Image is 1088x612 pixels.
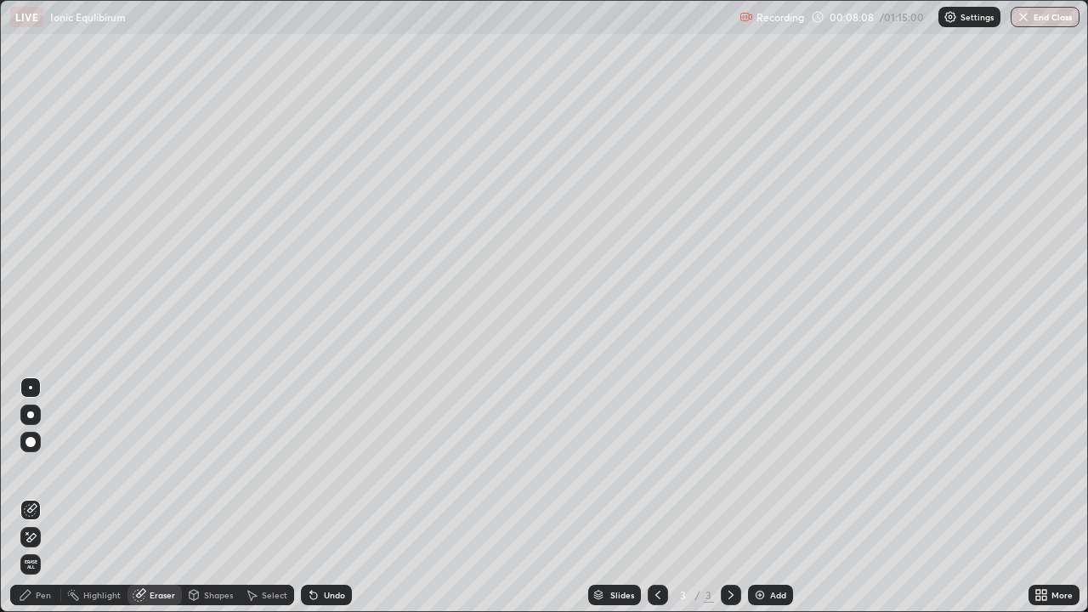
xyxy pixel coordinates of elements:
div: Shapes [204,591,233,599]
p: Settings [960,13,994,21]
div: Highlight [83,591,121,599]
div: 3 [675,590,692,600]
div: Undo [324,591,345,599]
div: More [1051,591,1073,599]
div: 3 [704,587,714,603]
span: Erase all [21,559,40,569]
img: recording.375f2c34.svg [739,10,753,24]
p: LIVE [15,10,38,24]
p: Recording [756,11,804,24]
div: Add [770,591,786,599]
div: / [695,590,700,600]
img: end-class-cross [1017,10,1030,24]
div: Eraser [150,591,175,599]
div: Slides [610,591,634,599]
p: Ionic Equlibirum [50,10,126,24]
button: End Class [1011,7,1079,27]
div: Select [262,591,287,599]
img: add-slide-button [753,588,767,602]
div: Pen [36,591,51,599]
img: class-settings-icons [943,10,957,24]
